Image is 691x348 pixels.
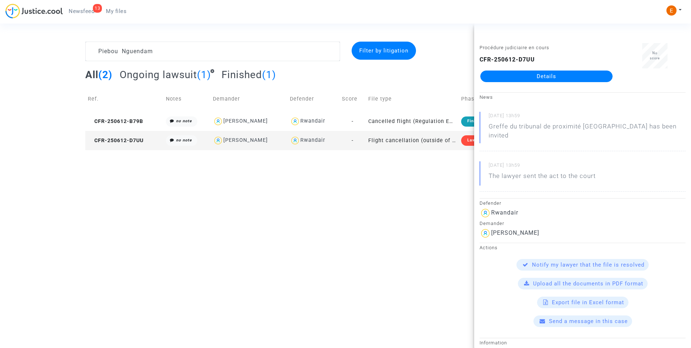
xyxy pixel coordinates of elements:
span: CFR-250612-B79B [88,118,143,124]
img: jc-logo.svg [5,4,63,18]
span: CFR-250612-D7UU [88,137,143,144]
span: Newsfeed [69,8,94,14]
span: All [85,69,98,81]
span: No score [650,51,660,60]
span: (1) [197,69,211,81]
td: Ref. [85,86,163,112]
i: no note [176,138,192,143]
span: Ongoing lawsuit [120,69,197,81]
div: Lawsuit [461,135,489,145]
td: Cancelled flight (Regulation EC 261/2004) [366,112,459,131]
span: - [352,137,353,144]
span: Finished [222,69,262,81]
td: Notes [163,86,211,112]
a: Details [480,71,613,82]
div: 13 [93,4,102,13]
td: File type [366,86,459,112]
img: icon-user.svg [213,135,223,146]
td: Score [339,86,366,112]
a: 13Newsfeed [63,6,100,17]
img: icon-user.svg [290,116,300,127]
td: Flight cancellation (outside of EU - Montreal Convention) [366,131,459,150]
b: CFR-250612-D7UU [480,56,535,63]
td: Phase [459,86,503,112]
span: My files [106,8,126,14]
div: Rwandair [300,118,325,124]
small: Procédure judiciaire en cours [480,45,549,50]
span: (2) [98,69,112,81]
td: Demander [210,86,287,112]
td: Defender [287,86,339,112]
div: Rwandair [300,137,325,143]
img: icon-user.svg [290,135,300,146]
div: [PERSON_NAME] [223,118,268,124]
small: [DATE] 13h59 [489,113,686,122]
span: Filter by litigation [359,47,408,54]
img: ACg8ocIeiFvHKe4dA5oeRFd_CiCnuxWUEc1A2wYhRJE3TTWt=s96-c [666,5,677,16]
span: - [352,118,353,124]
img: icon-user.svg [213,116,223,127]
div: [PERSON_NAME] [223,137,268,143]
i: no note [176,119,192,123]
span: (1) [262,69,276,81]
p: Greffe du tribunal de proximité [GEOGRAPHIC_DATA] has been invited [489,122,686,144]
a: My files [100,6,132,17]
div: Finished [461,116,491,127]
small: News [480,94,493,100]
